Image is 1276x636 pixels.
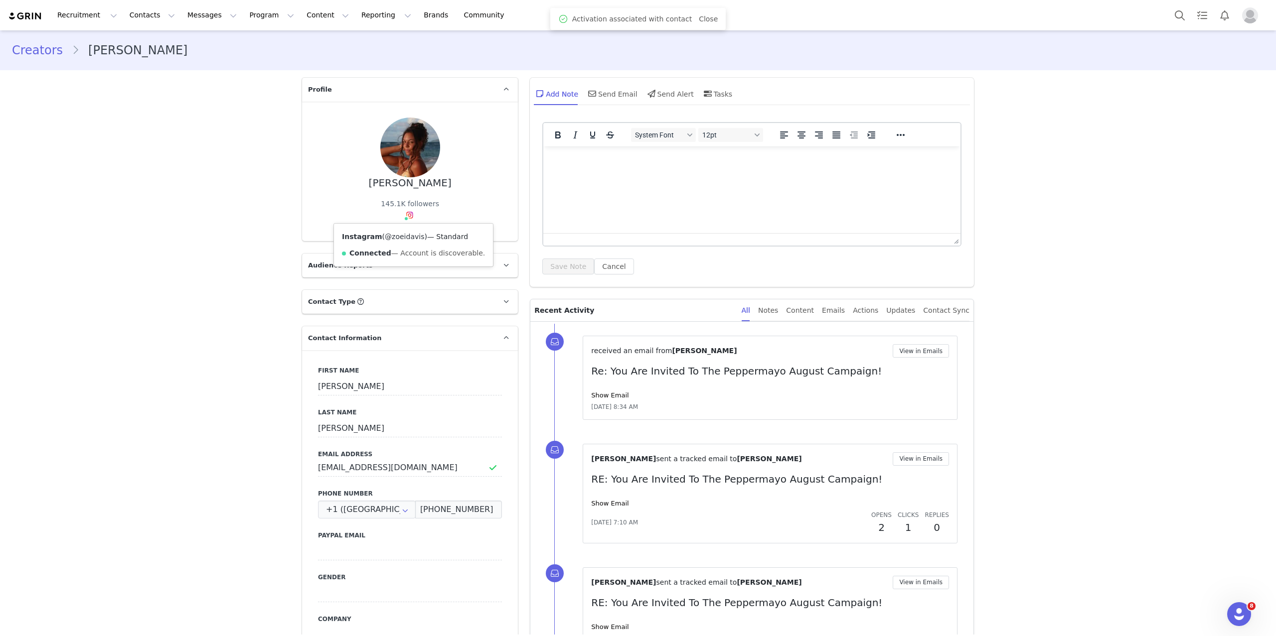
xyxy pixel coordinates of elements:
button: Notifications [1214,4,1236,26]
div: Emails [822,299,845,322]
div: Updates [886,299,915,322]
button: View in Emails [893,576,949,589]
button: Messages [181,4,243,26]
label: Paypal Email [318,531,502,540]
div: Actions [853,299,878,322]
span: [PERSON_NAME] [591,455,656,463]
span: — Account is discoverable. [391,249,485,257]
label: Email Address [318,450,502,459]
img: placeholder-profile.jpg [1242,7,1258,23]
h2: 2 [871,520,892,535]
button: Content [301,4,355,26]
span: Clicks [898,511,919,518]
button: Align center [793,128,810,142]
input: Email Address [318,459,502,477]
span: [PERSON_NAME] [591,578,656,586]
div: United States [318,501,416,518]
span: Replies [925,511,949,518]
button: Underline [584,128,601,142]
button: Recruitment [51,4,123,26]
img: dd039f15-678c-48ea-88c1-10628223946c--s.jpg [380,118,440,177]
a: Show Email [591,391,629,399]
div: Add Note [534,82,578,106]
a: Close [699,15,718,23]
strong: Instagram [342,233,382,241]
img: instagram.svg [406,211,414,219]
button: Program [243,4,300,26]
button: Justify [828,128,845,142]
span: ( ) [382,233,427,241]
button: Reveal or hide additional toolbar items [892,128,909,142]
button: Reporting [355,4,417,26]
div: All [742,299,750,322]
div: Tasks [702,82,733,106]
input: Country [318,501,416,518]
span: System Font [635,131,684,139]
span: [PERSON_NAME] [737,578,801,586]
span: [PERSON_NAME] [672,347,737,355]
button: Strikethrough [602,128,619,142]
div: Content [786,299,814,322]
span: [PERSON_NAME] [737,455,801,463]
span: Opens [871,511,892,518]
button: Font sizes [698,128,763,142]
button: Align left [776,128,793,142]
span: sent a tracked email to [656,455,737,463]
span: Activation associated with contact [572,14,692,24]
span: Audience Reports [308,260,373,270]
input: (XXX) XXX-XXXX [415,501,502,518]
p: RE: You Are Invited To The Peppermayo August Campaign! [591,472,949,487]
div: Contact Sync [923,299,969,322]
a: Show Email [591,623,629,631]
p: Re: You Are Invited To The Peppermayo August Campaign! [591,364,949,379]
div: [PERSON_NAME] [369,177,452,189]
a: Tasks [1191,4,1213,26]
span: Profile [308,85,332,95]
h2: 0 [925,520,949,535]
button: Decrease indent [845,128,862,142]
div: 145.1K followers [381,199,439,209]
span: 8 [1248,602,1256,610]
div: Send Email [586,82,638,106]
label: Phone Number [318,489,502,498]
p: Recent Activity [534,299,733,321]
button: Italic [567,128,584,142]
button: Profile [1236,7,1268,23]
iframe: Rich Text Area [543,146,960,233]
button: View in Emails [893,344,949,358]
p: RE: You Are Invited To The Peppermayo August Campaign! [591,595,949,610]
a: Show Email [591,500,629,507]
iframe: Intercom live chat [1227,602,1251,626]
span: sent a tracked email to [656,578,737,586]
span: Contact Type [308,297,355,307]
span: received an email from [591,347,672,355]
button: Increase indent [863,128,880,142]
a: Community [458,4,515,26]
h2: 1 [898,520,919,535]
button: Align right [810,128,827,142]
span: — Standard [427,233,468,241]
label: Last Name [318,408,502,417]
button: Cancel [594,258,634,274]
button: Contacts [124,4,181,26]
a: Creators [12,41,72,59]
label: First Name [318,366,502,375]
div: Notes [758,299,778,322]
a: Brands [418,4,457,26]
img: grin logo [8,11,43,21]
div: Send Alert [645,82,694,106]
span: [DATE] 7:10 AM [591,518,638,527]
button: View in Emails [893,452,949,466]
label: Gender [318,573,502,582]
button: Search [1169,4,1191,26]
span: 12pt [702,131,751,139]
label: Company [318,615,502,624]
div: Press the Up and Down arrow keys to resize the editor. [950,234,960,246]
span: Contact Information [308,333,381,343]
span: [DATE] 8:34 AM [591,402,638,411]
a: @zoeidavis [385,233,424,241]
button: Bold [549,128,566,142]
strong: Connected [349,249,391,257]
